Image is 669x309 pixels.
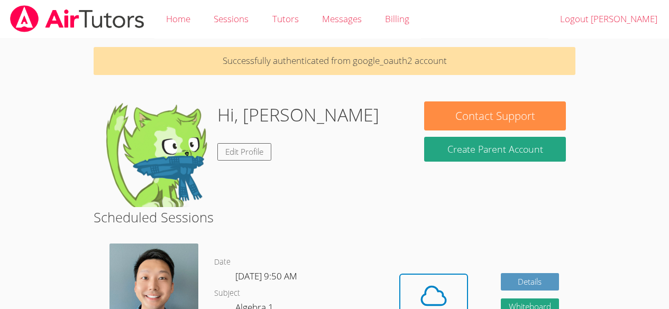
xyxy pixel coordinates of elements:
[424,101,565,130] button: Contact Support
[235,270,297,282] span: [DATE] 9:50 AM
[94,207,575,227] h2: Scheduled Sessions
[217,101,379,128] h1: Hi, [PERSON_NAME]
[9,5,145,32] img: airtutors_banner-c4298cdbf04f3fff15de1276eac7730deb9818008684d7c2e4769d2f7ddbe033.png
[103,101,209,207] img: default.png
[214,287,240,300] dt: Subject
[217,143,271,161] a: Edit Profile
[501,273,559,291] a: Details
[214,256,231,269] dt: Date
[322,13,362,25] span: Messages
[424,137,565,162] button: Create Parent Account
[94,47,575,75] p: Successfully authenticated from google_oauth2 account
